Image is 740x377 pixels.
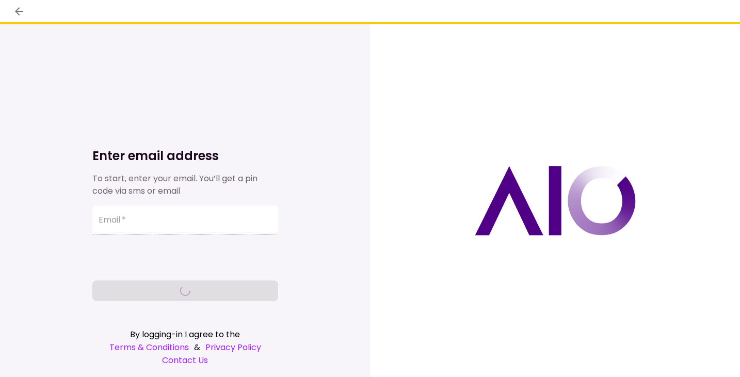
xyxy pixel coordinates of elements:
[475,166,636,235] img: AIO logo
[92,172,278,197] div: To start, enter your email. You’ll get a pin code via sms or email
[10,3,28,20] button: back
[205,341,261,354] a: Privacy Policy
[92,148,278,164] h1: Enter email address
[92,328,278,341] div: By logging-in I agree to the
[109,341,189,354] a: Terms & Conditions
[92,341,278,354] div: &
[92,354,278,367] a: Contact Us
